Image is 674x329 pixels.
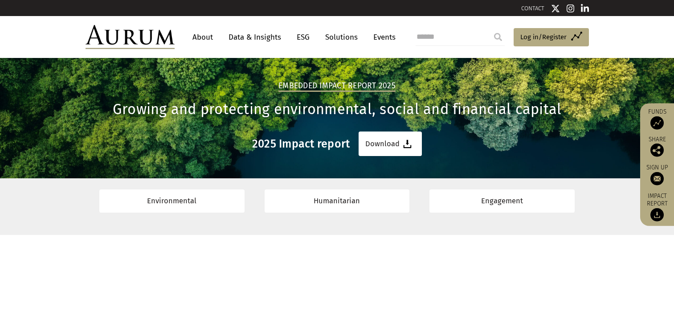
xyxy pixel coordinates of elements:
[99,189,245,212] a: Environmental
[489,28,507,46] input: Submit
[650,116,664,130] img: Access Funds
[292,29,314,45] a: ESG
[321,29,362,45] a: Solutions
[224,29,286,45] a: Data & Insights
[429,189,575,212] a: Engagement
[514,28,589,47] a: Log in/Register
[567,4,575,13] img: Instagram icon
[645,164,670,185] a: Sign up
[369,29,396,45] a: Events
[645,108,670,130] a: Funds
[645,136,670,157] div: Share
[86,101,589,118] h1: Growing and protecting environmental, social and financial capital
[581,4,589,13] img: Linkedin icon
[252,137,350,151] h3: 2025 Impact report
[188,29,217,45] a: About
[551,4,560,13] img: Twitter icon
[359,132,422,156] a: Download
[86,25,175,49] img: Aurum
[650,144,664,157] img: Share this post
[521,5,544,12] a: CONTACT
[650,172,664,185] img: Sign up to our newsletter
[520,32,567,42] span: Log in/Register
[265,189,410,212] a: Humanitarian
[278,81,396,92] h2: Embedded Impact report 2025
[645,192,670,222] a: Impact report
